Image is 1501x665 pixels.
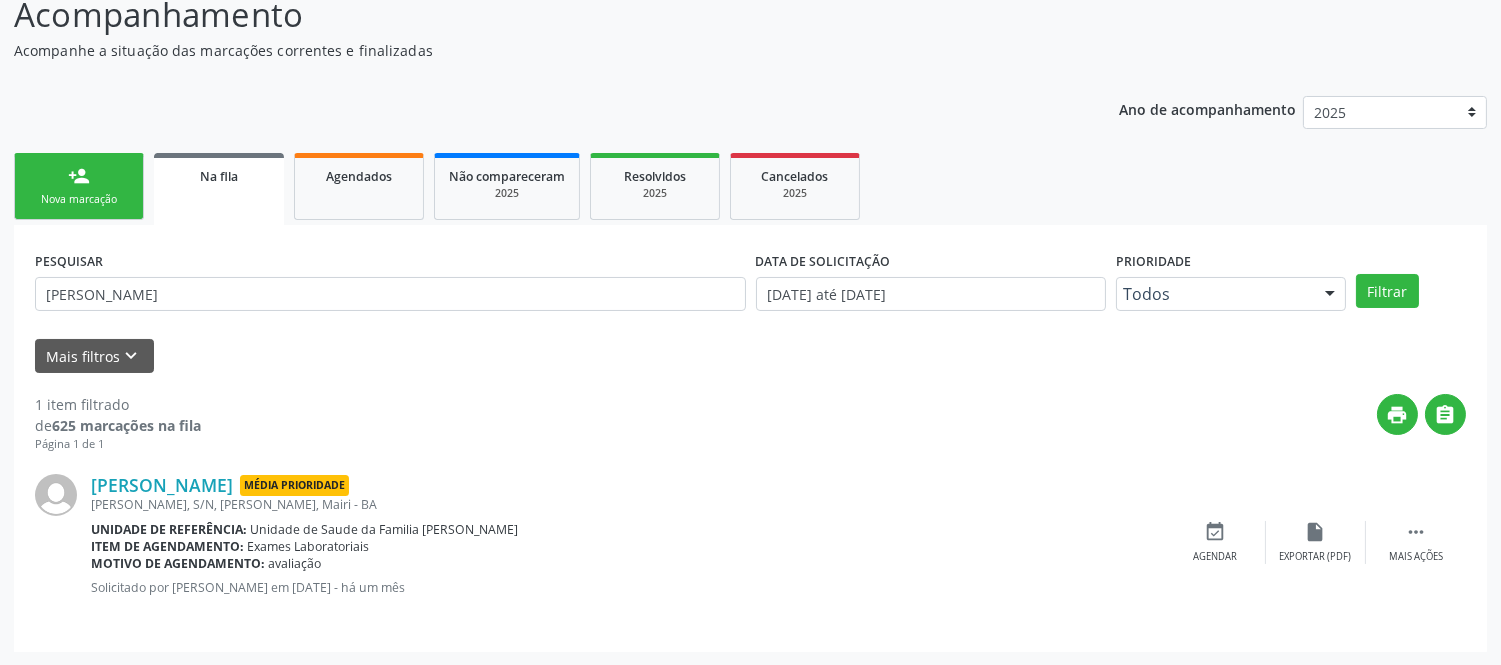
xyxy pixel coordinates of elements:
[14,40,1045,61] p: Acompanhe a situação das marcações correntes e finalizadas
[756,246,891,277] label: DATA DE SOLICITAÇÃO
[91,579,1166,596] p: Solicitado por [PERSON_NAME] em [DATE] - há um mês
[91,496,1166,513] div: [PERSON_NAME], S/N, [PERSON_NAME], Mairi - BA
[52,416,201,435] strong: 625 marcações na fila
[68,165,90,187] div: person_add
[1356,274,1419,308] button: Filtrar
[35,415,201,436] div: de
[91,474,233,496] a: [PERSON_NAME]
[1387,404,1409,426] i: print
[1205,521,1227,543] i: event_available
[762,168,829,185] span: Cancelados
[1280,550,1352,564] div: Exportar (PDF)
[1194,550,1238,564] div: Agendar
[745,186,845,201] div: 2025
[449,186,565,201] div: 2025
[756,277,1106,311] input: Selecione um intervalo
[251,521,519,538] span: Unidade de Saude da Familia [PERSON_NAME]
[91,555,265,572] b: Motivo de agendamento:
[1425,394,1466,435] button: 
[1389,550,1443,564] div: Mais ações
[1116,246,1191,277] label: Prioridade
[605,186,705,201] div: 2025
[35,436,201,453] div: Página 1 de 1
[91,538,244,555] b: Item de agendamento:
[1377,394,1418,435] button: print
[449,168,565,185] span: Não compareceram
[121,345,143,367] i: keyboard_arrow_down
[1435,404,1457,426] i: 
[35,339,154,374] button: Mais filtroskeyboard_arrow_down
[1405,521,1427,543] i: 
[248,538,370,555] span: Exames Laboratoriais
[29,192,129,207] div: Nova marcação
[326,168,392,185] span: Agendados
[35,277,746,311] input: Nome, CNS
[200,168,238,185] span: Na fila
[91,521,247,538] b: Unidade de referência:
[269,555,322,572] span: avaliação
[1119,96,1296,121] p: Ano de acompanhamento
[624,168,686,185] span: Resolvidos
[240,475,349,496] span: Média Prioridade
[35,246,103,277] label: PESQUISAR
[35,394,201,415] div: 1 item filtrado
[1123,284,1305,304] span: Todos
[35,474,77,516] img: img
[1305,521,1327,543] i: insert_drive_file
